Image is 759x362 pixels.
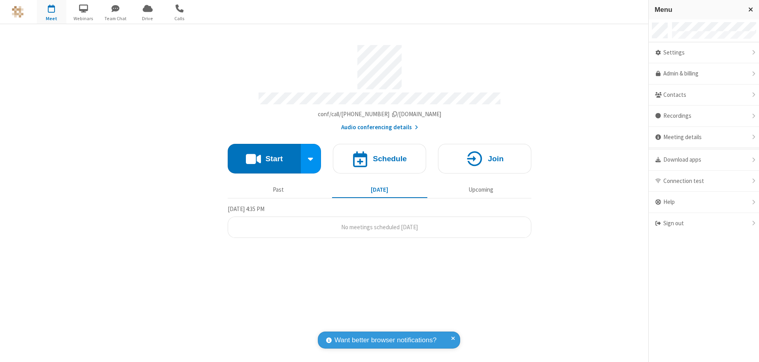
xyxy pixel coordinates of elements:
a: Admin & billing [649,63,759,85]
span: Team Chat [101,15,130,22]
h4: Schedule [373,155,407,162]
span: Want better browser notifications? [334,335,436,345]
section: Today's Meetings [228,204,531,238]
div: Connection test [649,171,759,192]
button: Schedule [333,144,426,173]
span: Meet [37,15,66,22]
img: QA Selenium DO NOT DELETE OR CHANGE [12,6,24,18]
h4: Start [265,155,283,162]
button: Upcoming [433,182,529,197]
span: Drive [133,15,162,22]
div: Sign out [649,213,759,234]
div: Meeting details [649,127,759,148]
h4: Join [488,155,504,162]
div: Contacts [649,85,759,106]
section: Account details [228,39,531,132]
iframe: Chat [739,341,753,356]
span: Copy my meeting room link [318,110,442,118]
button: Start [228,144,301,173]
button: Join [438,144,531,173]
div: Recordings [649,106,759,127]
span: [DATE] 4:35 PM [228,205,264,213]
button: Audio conferencing details [341,123,418,132]
span: Webinars [69,15,98,22]
span: Calls [165,15,194,22]
button: Past [231,182,326,197]
div: Download apps [649,149,759,171]
button: Copy my meeting room linkCopy my meeting room link [318,110,442,119]
button: [DATE] [332,182,427,197]
span: No meetings scheduled [DATE] [341,223,418,231]
div: Help [649,192,759,213]
div: Start conference options [301,144,321,173]
div: Settings [649,42,759,64]
h3: Menu [655,6,741,13]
